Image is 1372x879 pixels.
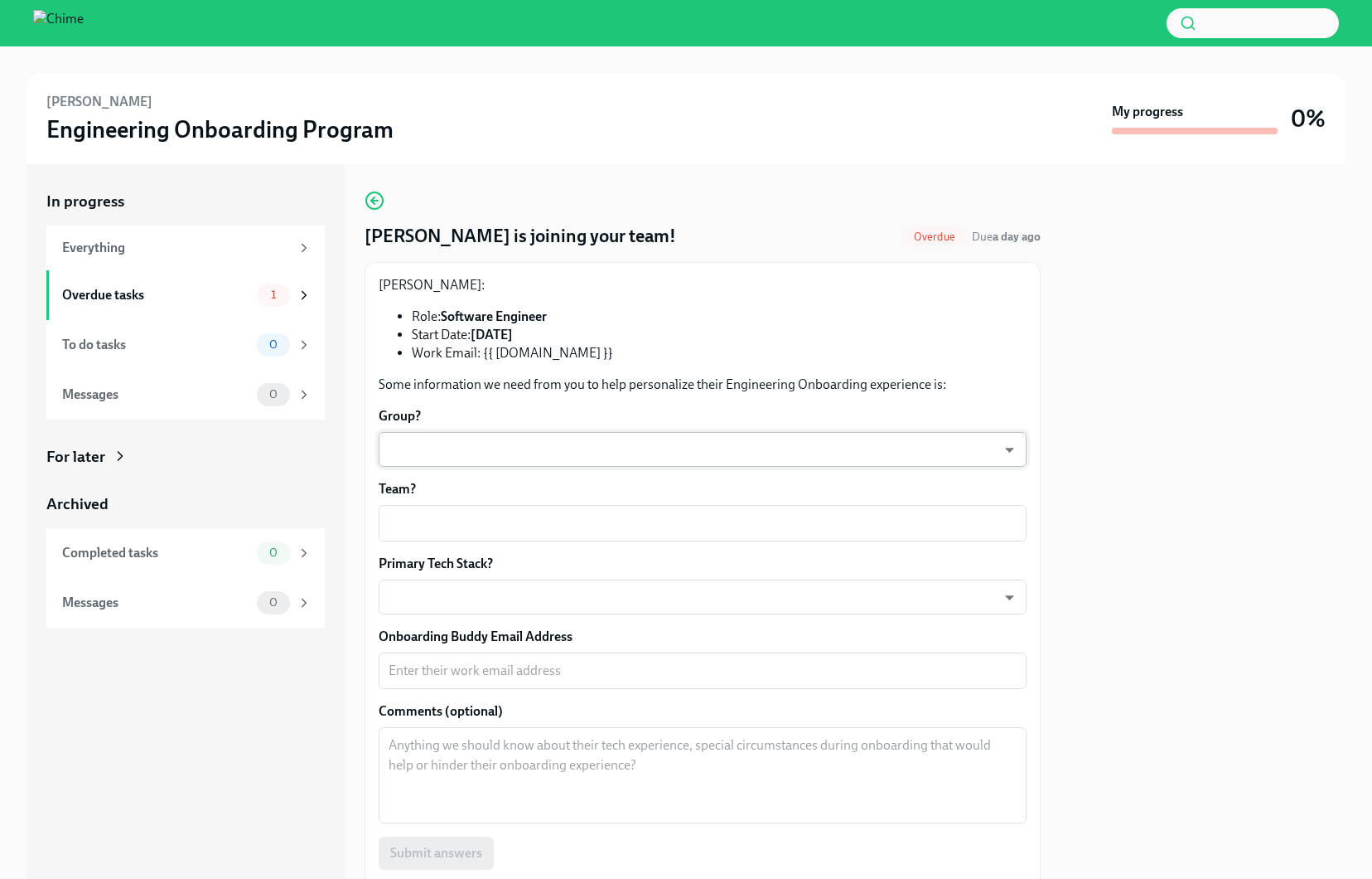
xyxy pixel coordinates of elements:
[412,308,1027,326] li: Role:
[379,580,1027,614] div: ​
[62,239,290,257] div: Everything
[972,229,1041,245] span: August 17th, 2025 09:00
[379,432,1027,467] div: ​
[379,555,1027,573] label: Primary Tech Stack?
[471,327,513,342] strong: [DATE]
[1291,104,1326,134] h3: 0%
[62,544,250,562] div: Completed tasks
[379,407,1027,425] label: Group?
[379,480,1027,498] label: Team?
[46,270,325,320] a: Overdue tasks1
[62,594,250,612] div: Messages
[46,114,394,144] h3: Engineering Onboarding Program
[365,224,676,249] h4: [PERSON_NAME] is joining your team!
[259,388,287,401] span: 0
[62,386,250,404] div: Messages
[261,289,286,301] span: 1
[46,528,325,578] a: Completed tasks0
[972,230,1041,244] span: Due
[412,326,1027,344] li: Start Date:
[46,446,325,468] a: For later
[46,370,325,420] a: Messages0
[62,286,250,304] div: Overdue tasks
[46,578,325,628] a: Messages0
[46,446,105,468] div: For later
[412,344,1027,362] li: Work Email: {{ [DOMAIN_NAME] }}
[46,191,325,212] a: In progress
[33,10,84,36] img: Chime
[62,336,250,354] div: To do tasks
[379,276,1027,294] p: [PERSON_NAME]:
[379,702,1027,721] label: Comments (optional)
[46,320,325,370] a: To do tasks0
[904,231,965,243] span: Overdue
[46,93,152,111] h6: [PERSON_NAME]
[1112,103,1183,121] strong: My progress
[259,596,287,609] span: 0
[379,628,1027,646] label: Onboarding Buddy Email Address
[259,338,287,351] span: 0
[379,376,1027,394] p: Some information we need from you to help personalize their Engineering Onboarding experience is:
[259,546,287,559] span: 0
[441,308,547,324] strong: Software Engineer
[46,226,325,270] a: Everything
[993,230,1041,244] strong: a day ago
[46,493,325,515] a: Archived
